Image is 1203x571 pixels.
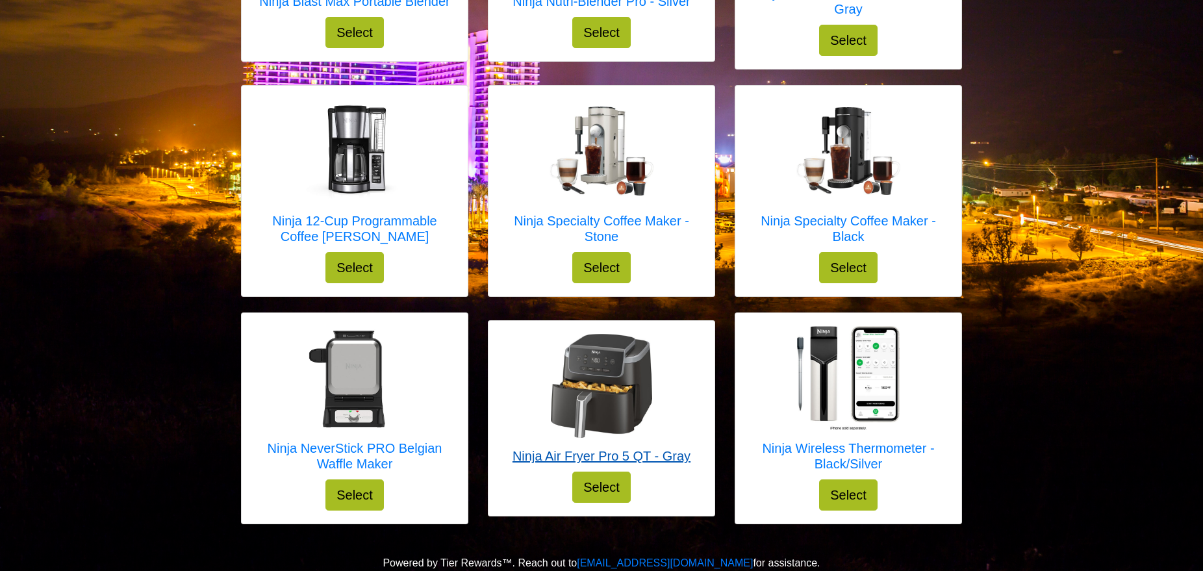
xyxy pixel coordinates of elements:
button: Select [572,472,631,503]
button: Select [325,252,384,283]
img: Ninja Wireless Thermometer - Black/Silver [796,326,900,430]
span: Powered by Tier Rewards™. Reach out to for assistance. [383,557,820,568]
button: Select [572,17,631,48]
a: [EMAIL_ADDRESS][DOMAIN_NAME] [577,557,753,568]
img: Ninja NeverStick PRO Belgian Waffle Maker [303,326,407,430]
a: Ninja Wireless Thermometer - Black/Silver Ninja Wireless Thermometer - Black/Silver [748,326,948,479]
h5: Ninja 12-Cup Programmable Coffee [PERSON_NAME] [255,213,455,244]
button: Select [325,479,384,511]
a: Ninja NeverStick PRO Belgian Waffle Maker Ninja NeverStick PRO Belgian Waffle Maker [255,326,455,479]
h5: Ninja Specialty Coffee Maker - Black [748,213,948,244]
h5: Ninja NeverStick PRO Belgian Waffle Maker [255,440,455,472]
h5: Ninja Air Fryer Pro 5 QT - Gray [513,448,690,464]
img: Ninja Specialty Coffee Maker - Black [796,107,900,196]
button: Select [819,252,878,283]
button: Select [325,17,384,48]
a: Ninja Air Fryer Pro 5 QT - Gray Ninja Air Fryer Pro 5 QT - Gray [513,334,690,472]
h5: Ninja Wireless Thermometer - Black/Silver [748,440,948,472]
a: Ninja 12-Cup Programmable Coffee Brewer Ninja 12-Cup Programmable Coffee [PERSON_NAME] [255,99,455,252]
img: Ninja Air Fryer Pro 5 QT - Gray [550,334,653,438]
img: Ninja Specialty Coffee Maker - Stone [550,107,653,195]
img: Ninja 12-Cup Programmable Coffee Brewer [303,99,407,203]
a: Ninja Specialty Coffee Maker - Stone Ninja Specialty Coffee Maker - Stone [501,99,702,252]
button: Select [819,25,878,56]
a: Ninja Specialty Coffee Maker - Black Ninja Specialty Coffee Maker - Black [748,99,948,252]
button: Select [819,479,878,511]
h5: Ninja Specialty Coffee Maker - Stone [501,213,702,244]
button: Select [572,252,631,283]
